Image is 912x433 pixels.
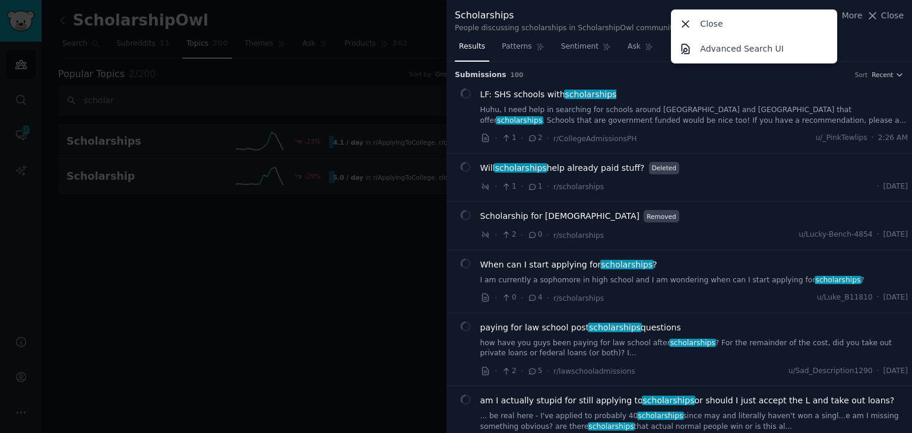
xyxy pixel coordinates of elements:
[637,412,685,420] span: scholarships
[501,292,516,303] span: 0
[669,339,717,347] span: scholarships
[498,37,548,62] a: Patterns
[788,366,873,377] span: u/Sad_Description1290
[872,71,904,79] button: Recent
[815,276,862,284] span: scholarships
[547,132,549,145] span: ·
[623,37,657,62] a: Ask
[553,367,635,375] span: r/lawschooladmissions
[883,182,908,192] span: [DATE]
[480,321,681,334] a: paying for law school postscholarshipsquestions
[553,231,604,240] span: r/scholarships
[480,162,645,174] span: Will help already paid stuff?
[547,180,549,193] span: ·
[547,292,549,304] span: ·
[527,182,542,192] span: 1
[855,71,868,79] div: Sort
[496,116,543,125] span: scholarships
[495,365,497,377] span: ·
[881,9,904,22] span: Close
[815,133,867,144] span: u/_PinkTewlips
[877,292,879,303] span: ·
[480,210,640,222] a: Scholarship for [DEMOGRAPHIC_DATA]
[521,229,523,241] span: ·
[878,133,908,144] span: 2:26 AM
[521,292,523,304] span: ·
[700,43,784,55] p: Advanced Search UI
[480,259,657,271] a: When can I start applying forscholarships?
[480,411,908,432] a: ... be real here - I've applied to probably 40scholarshipssince may and literally haven't won a s...
[455,8,683,23] div: Scholarships
[564,90,617,99] span: scholarships
[547,365,549,377] span: ·
[455,70,506,81] span: Submission s
[553,294,604,303] span: r/scholarships
[600,260,654,269] span: scholarships
[455,37,489,62] a: Results
[521,180,523,193] span: ·
[521,132,523,145] span: ·
[866,9,904,22] button: Close
[883,230,908,240] span: [DATE]
[588,422,635,431] span: scholarships
[649,162,680,174] span: Deleted
[494,163,547,173] span: scholarships
[527,230,542,240] span: 0
[495,180,497,193] span: ·
[553,135,637,143] span: r/CollegeAdmissionsPH
[547,229,549,241] span: ·
[883,366,908,377] span: [DATE]
[480,162,645,174] a: Willscholarshipshelp already paid stuff?
[455,23,683,34] div: People discussing scholarships in ScholarshipOwl communities
[673,36,835,61] a: Advanced Search UI
[527,292,542,303] span: 4
[553,183,604,191] span: r/scholarships
[877,182,879,192] span: ·
[877,230,879,240] span: ·
[799,230,872,240] span: u/Lucky-Bench-4854
[561,42,598,52] span: Sentiment
[501,133,516,144] span: 1
[501,366,516,377] span: 2
[644,210,679,222] span: Removed
[527,133,542,144] span: 2
[480,88,617,101] a: LF: SHS schools withscholarships
[700,18,723,30] p: Close
[527,366,542,377] span: 5
[557,37,615,62] a: Sentiment
[883,292,908,303] span: [DATE]
[495,132,497,145] span: ·
[588,323,641,332] span: scholarships
[480,259,657,271] span: When can I start applying for ?
[480,88,617,101] span: LF: SHS schools with
[842,9,863,22] span: More
[480,105,908,126] a: Huhu, I need help in searching for schools around [GEOGRAPHIC_DATA] and [GEOGRAPHIC_DATA] that of...
[877,366,879,377] span: ·
[817,292,873,303] span: u/Luke_B11810
[495,292,497,304] span: ·
[501,230,516,240] span: 2
[642,396,695,405] span: scholarships
[521,365,523,377] span: ·
[480,338,908,359] a: how have you guys been paying for law school afterscholarships? For the remainder of the cost, di...
[459,42,485,52] span: Results
[480,394,895,407] span: am I actually stupid for still applying to or should I just accept the L and take out loans?
[829,9,863,22] button: More
[501,182,516,192] span: 1
[480,394,895,407] a: am I actually stupid for still applying toscholarshipsor should I just accept the L and take out ...
[628,42,641,52] span: Ask
[480,321,681,334] span: paying for law school post questions
[872,71,893,79] span: Recent
[495,229,497,241] span: ·
[502,42,531,52] span: Patterns
[872,133,874,144] span: ·
[511,71,524,78] span: 100
[480,275,908,286] a: I am currently a sophomore in high school and I am wondering when can I start applying forscholar...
